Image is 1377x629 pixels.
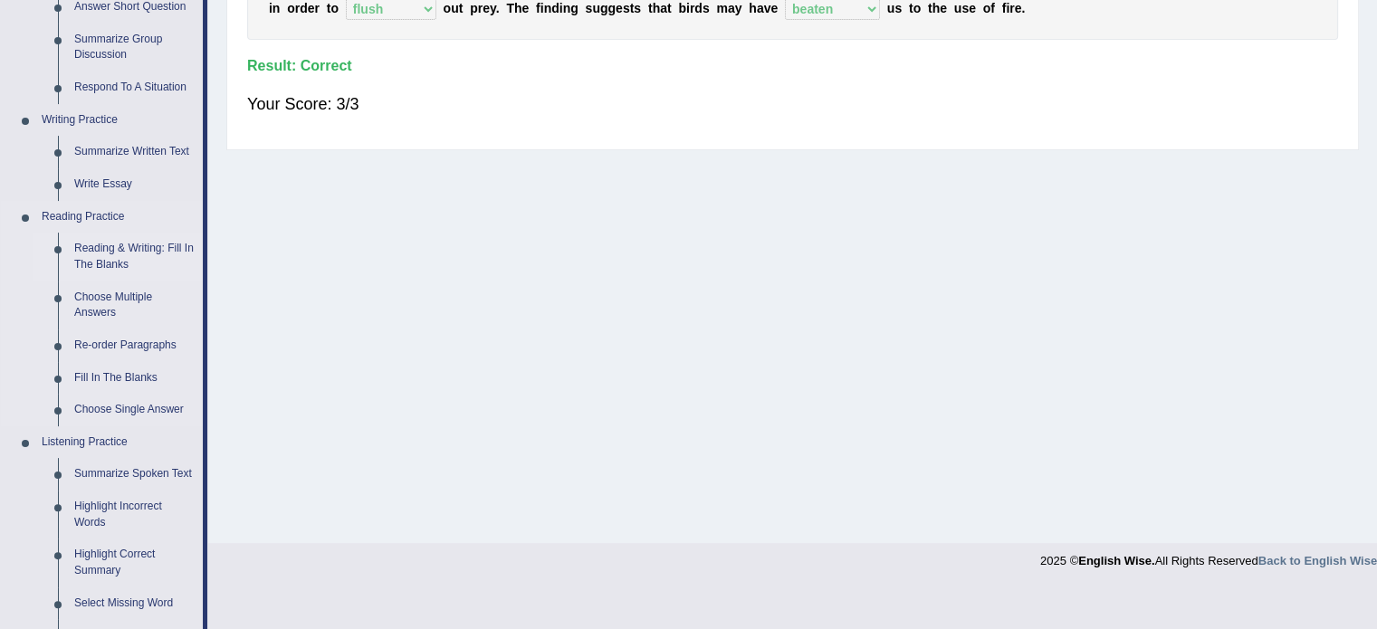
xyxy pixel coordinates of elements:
b: s [634,1,641,15]
b: r [295,1,300,15]
b: a [660,1,667,15]
a: Summarize Written Text [66,136,203,168]
b: i [269,1,273,15]
b: a [757,1,764,15]
b: o [444,1,452,15]
b: e [969,1,976,15]
a: Summarize Spoken Text [66,458,203,491]
b: a [728,1,735,15]
b: d [551,1,559,15]
b: t [909,1,913,15]
b: h [514,1,522,15]
b: s [623,1,630,15]
b: h [932,1,941,15]
b: y [490,1,496,15]
b: e [940,1,947,15]
b: g [570,1,579,15]
a: Select Missing Word [66,587,203,620]
div: 2025 © All Rights Reserved [1040,543,1377,569]
b: T [506,1,514,15]
b: n [273,1,281,15]
b: . [496,1,500,15]
b: f [536,1,540,15]
b: i [540,1,544,15]
b: f [1002,1,1007,15]
b: i [1006,1,1009,15]
b: b [678,1,686,15]
b: u [592,1,600,15]
b: o [983,1,991,15]
a: Back to English Wise [1258,554,1377,567]
b: s [703,1,710,15]
b: r [315,1,320,15]
b: d [300,1,308,15]
b: . [1021,1,1025,15]
a: Write Essay [66,168,203,201]
b: o [330,1,339,15]
b: f [990,1,995,15]
b: r [1009,1,1014,15]
a: Reading & Writing: Fill In The Blanks [66,233,203,281]
b: v [764,1,771,15]
b: e [1015,1,1022,15]
b: t [928,1,932,15]
b: e [770,1,778,15]
b: p [470,1,478,15]
b: i [559,1,563,15]
b: u [451,1,459,15]
b: o [913,1,922,15]
b: e [483,1,490,15]
b: s [586,1,593,15]
a: Respond To A Situation [66,71,203,104]
b: n [563,1,571,15]
b: e [521,1,529,15]
a: Listening Practice [33,426,203,459]
a: Highlight Incorrect Words [66,491,203,538]
b: o [287,1,295,15]
b: t [459,1,464,15]
b: t [667,1,672,15]
b: g [607,1,616,15]
a: Writing Practice [33,104,203,137]
b: e [308,1,315,15]
b: t [630,1,635,15]
b: s [961,1,969,15]
h4: Result: [247,58,1338,74]
b: t [648,1,653,15]
a: Reading Practice [33,201,203,233]
b: r [690,1,694,15]
b: n [544,1,552,15]
b: t [327,1,331,15]
a: Choose Single Answer [66,394,203,426]
b: y [735,1,742,15]
a: Summarize Group Discussion [66,24,203,71]
b: h [749,1,757,15]
b: h [653,1,661,15]
div: Your Score: 3/3 [247,82,1338,126]
b: d [694,1,703,15]
b: u [954,1,962,15]
a: Highlight Correct Summary [66,538,203,586]
b: s [894,1,902,15]
strong: English Wise. [1078,554,1154,567]
b: i [686,1,690,15]
a: Re-order Paragraphs [66,329,203,362]
b: g [600,1,608,15]
a: Choose Multiple Answers [66,281,203,329]
b: r [478,1,483,15]
b: u [887,1,895,15]
b: e [616,1,623,15]
b: m [716,1,727,15]
a: Fill In The Blanks [66,362,203,395]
